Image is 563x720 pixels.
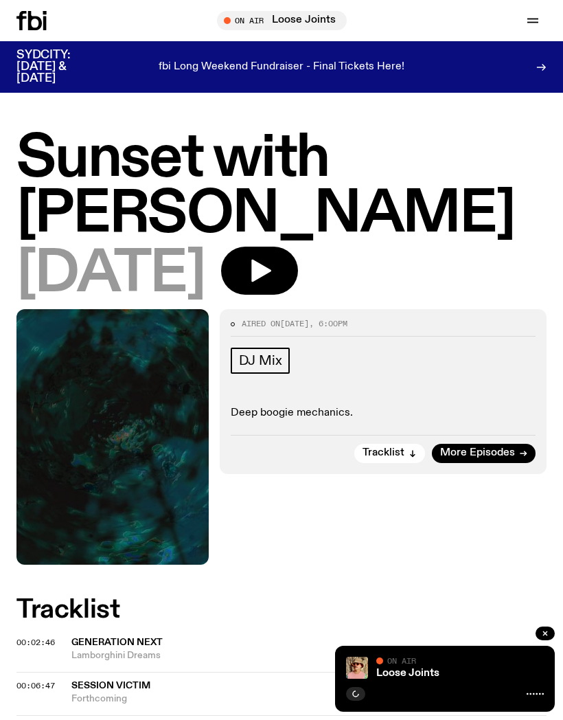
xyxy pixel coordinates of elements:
span: 00:06:47 [16,680,55,691]
span: Tracklist [363,448,404,458]
span: Aired on [242,318,280,329]
span: DJ Mix [239,353,282,368]
span: On Air [387,656,416,665]
span: Session Victim [71,681,150,690]
span: , 6:00pm [309,318,347,329]
button: On AirLoose Joints [217,11,347,30]
span: Generation Next [71,638,163,647]
p: Deep boogie mechanics. [231,407,536,420]
a: DJ Mix [231,348,290,374]
span: More Episodes [440,448,515,458]
p: fbi Long Weekend Fundraiser - Final Tickets Here! [159,61,404,74]
h3: SYDCITY: [DATE] & [DATE] [16,49,104,85]
h1: Sunset with [PERSON_NAME] [16,131,547,243]
h2: Tracklist [16,598,547,622]
span: Forthcoming [71,693,547,706]
button: 00:06:47 [16,682,55,690]
img: Tyson stands in front of a paperbark tree wearing orange sunglasses, a suede bucket hat and a pin... [346,657,368,679]
span: [DATE] [280,318,309,329]
span: Lamborghini Dreams [71,649,547,662]
a: More Episodes [432,444,536,463]
span: [DATE] [16,247,205,302]
a: Loose Joints [376,668,439,679]
button: 00:02:46 [16,639,55,646]
span: 00:02:46 [16,637,55,648]
button: Tracklist [354,444,425,463]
